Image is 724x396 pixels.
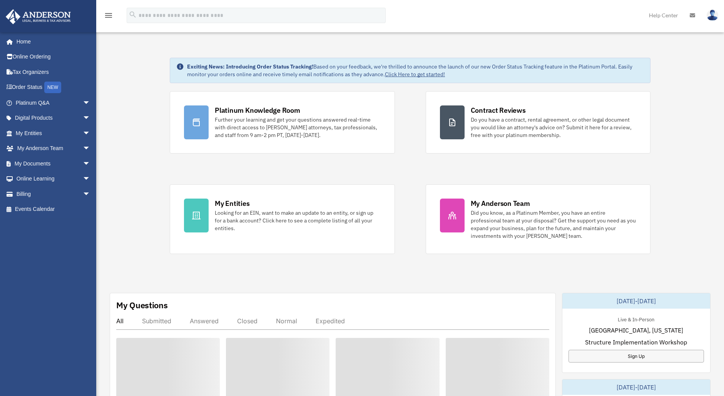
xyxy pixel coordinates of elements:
a: Contract Reviews Do you have a contract, rental agreement, or other legal document you would like... [426,91,650,154]
img: Anderson Advisors Platinum Portal [3,9,73,24]
a: Order StatusNEW [5,80,102,95]
div: My Anderson Team [471,199,530,208]
div: Expedited [316,317,345,325]
div: NEW [44,82,61,93]
div: Submitted [142,317,171,325]
div: Normal [276,317,297,325]
div: Looking for an EIN, want to make an update to an entity, or sign up for a bank account? Click her... [215,209,380,232]
span: arrow_drop_down [83,186,98,202]
a: My Entitiesarrow_drop_down [5,125,102,141]
a: Online Learningarrow_drop_down [5,171,102,187]
div: Closed [237,317,257,325]
span: [GEOGRAPHIC_DATA], [US_STATE] [589,326,683,335]
a: Click Here to get started! [385,71,445,78]
span: arrow_drop_down [83,110,98,126]
a: menu [104,13,113,20]
div: My Questions [116,299,168,311]
div: [DATE]-[DATE] [562,379,710,395]
a: My Anderson Teamarrow_drop_down [5,141,102,156]
a: My Documentsarrow_drop_down [5,156,102,171]
a: Events Calendar [5,202,102,217]
div: Further your learning and get your questions answered real-time with direct access to [PERSON_NAM... [215,116,380,139]
div: All [116,317,124,325]
span: arrow_drop_down [83,156,98,172]
a: Tax Organizers [5,64,102,80]
a: Platinum Q&Aarrow_drop_down [5,95,102,110]
div: Live & In-Person [612,315,660,323]
img: User Pic [707,10,718,21]
div: My Entities [215,199,249,208]
a: Online Ordering [5,49,102,65]
i: menu [104,11,113,20]
span: arrow_drop_down [83,141,98,157]
div: Do you have a contract, rental agreement, or other legal document you would like an attorney's ad... [471,116,636,139]
a: Platinum Knowledge Room Further your learning and get your questions answered real-time with dire... [170,91,395,154]
span: arrow_drop_down [83,171,98,187]
a: Billingarrow_drop_down [5,186,102,202]
span: arrow_drop_down [83,95,98,111]
a: Home [5,34,98,49]
a: Digital Productsarrow_drop_down [5,110,102,126]
a: Sign Up [568,350,704,363]
div: Based on your feedback, we're thrilled to announce the launch of our new Order Status Tracking fe... [187,63,644,78]
a: My Entities Looking for an EIN, want to make an update to an entity, or sign up for a bank accoun... [170,184,395,254]
div: Contract Reviews [471,105,526,115]
div: Answered [190,317,219,325]
div: [DATE]-[DATE] [562,293,710,309]
i: search [129,10,137,19]
strong: Exciting News: Introducing Order Status Tracking! [187,63,313,70]
div: Platinum Knowledge Room [215,105,300,115]
span: arrow_drop_down [83,125,98,141]
a: My Anderson Team Did you know, as a Platinum Member, you have an entire professional team at your... [426,184,650,254]
div: Did you know, as a Platinum Member, you have an entire professional team at your disposal? Get th... [471,209,636,240]
span: Structure Implementation Workshop [585,338,687,347]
